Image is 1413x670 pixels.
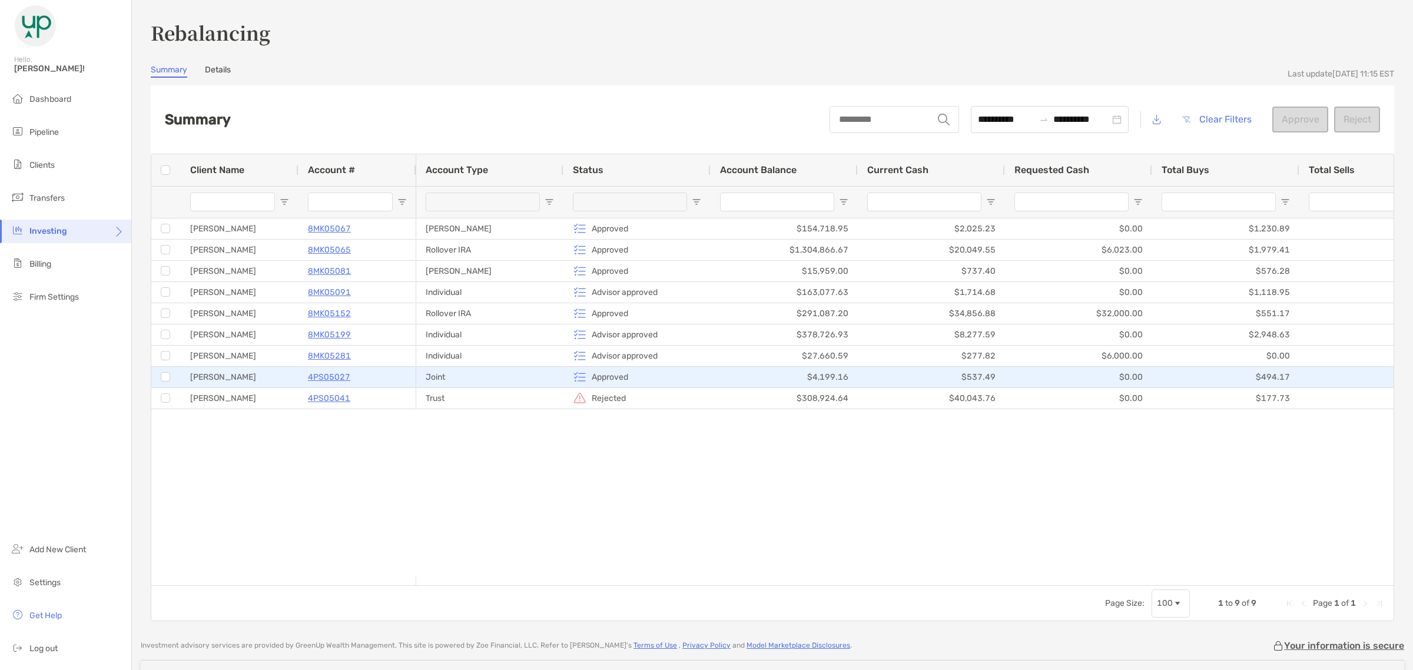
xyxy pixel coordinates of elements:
div: $163,077.63 [711,282,858,303]
div: $2,025.23 [858,218,1005,239]
div: [PERSON_NAME] [181,346,298,366]
div: Page Size: [1105,598,1145,608]
div: $1,714.68 [858,282,1005,303]
span: Clients [29,160,55,170]
div: $551.17 [1152,303,1299,324]
img: icon status [573,306,587,320]
span: Total Buys [1162,164,1209,175]
span: Settings [29,578,61,588]
button: Open Filter Menu [1133,197,1143,207]
span: [PERSON_NAME]! [14,64,124,74]
div: $1,230.89 [1152,218,1299,239]
a: 8MK05091 [308,285,351,300]
button: Open Filter Menu [986,197,996,207]
a: 8MK05152 [308,306,351,321]
img: icon status [573,391,587,405]
span: Pipeline [29,127,59,137]
a: Summary [151,65,187,78]
span: Get Help [29,611,62,621]
img: clients icon [11,157,25,171]
p: Advisor approved [592,349,658,363]
img: icon status [573,349,587,363]
span: Total Sells [1309,164,1355,175]
span: 1 [1218,598,1223,608]
span: swap-right [1039,115,1049,124]
input: Account # Filter Input [308,193,393,211]
div: $737.40 [858,261,1005,281]
a: 8MK05065 [308,243,351,257]
p: Advisor approved [592,327,658,342]
p: Rejected [592,391,626,406]
img: add_new_client icon [11,542,25,556]
div: [PERSON_NAME] [416,261,563,281]
div: Last Page [1375,599,1384,608]
div: $4,199.16 [711,367,858,387]
img: button icon [1182,116,1190,123]
img: logout icon [11,641,25,655]
div: $0.00 [1005,388,1152,409]
span: Transfers [29,193,65,203]
div: $1,304,866.67 [711,240,858,260]
div: $2,948.63 [1152,324,1299,345]
img: icon status [573,285,587,299]
div: $27,660.59 [711,346,858,366]
span: Billing [29,259,51,269]
div: $378,726.93 [711,324,858,345]
div: $277.82 [858,346,1005,366]
div: $6,023.00 [1005,240,1152,260]
a: 8MK05067 [308,221,351,236]
div: $177.73 [1152,388,1299,409]
span: Dashboard [29,94,71,104]
div: [PERSON_NAME] [416,218,563,239]
p: Approved [592,264,628,278]
a: 8MK05081 [308,264,351,278]
p: 4PS05027 [308,370,350,384]
p: Approved [592,243,628,257]
p: Approved [592,221,628,236]
div: $537.49 [858,367,1005,387]
button: Open Filter Menu [545,197,554,207]
span: Investing [29,226,67,236]
img: firm-settings icon [11,289,25,303]
button: Open Filter Menu [280,197,289,207]
button: Open Filter Menu [1281,197,1290,207]
a: Details [205,65,231,78]
div: $1,118.95 [1152,282,1299,303]
p: Your information is secure [1284,640,1404,651]
div: $8,277.59 [858,324,1005,345]
div: $494.17 [1152,367,1299,387]
span: to [1039,115,1049,124]
div: $15,959.00 [711,261,858,281]
img: dashboard icon [11,91,25,105]
img: icon status [573,327,587,341]
img: get-help icon [11,608,25,622]
span: Status [573,164,603,175]
span: Account Balance [720,164,797,175]
p: Advisor approved [592,285,658,300]
input: Total Buys Filter Input [1162,193,1276,211]
p: Investment advisory services are provided by GreenUp Wealth Management . This site is powered by ... [141,641,852,650]
div: $0.00 [1005,324,1152,345]
p: Approved [592,306,628,321]
div: [PERSON_NAME] [181,303,298,324]
div: Rollover IRA [416,240,563,260]
span: Account Type [426,164,488,175]
span: to [1225,598,1233,608]
img: settings icon [11,575,25,589]
span: Current Cash [867,164,928,175]
div: $0.00 [1005,218,1152,239]
img: icon status [573,370,587,384]
a: Privacy Policy [682,641,731,649]
span: Firm Settings [29,292,79,302]
div: $154,718.95 [711,218,858,239]
div: [PERSON_NAME] [181,218,298,239]
a: 8MK05281 [308,349,351,363]
div: Page Size [1152,589,1190,618]
div: [PERSON_NAME] [181,282,298,303]
a: 4PS05041 [308,391,350,406]
div: First Page [1285,599,1294,608]
p: 8MK05199 [308,327,351,342]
